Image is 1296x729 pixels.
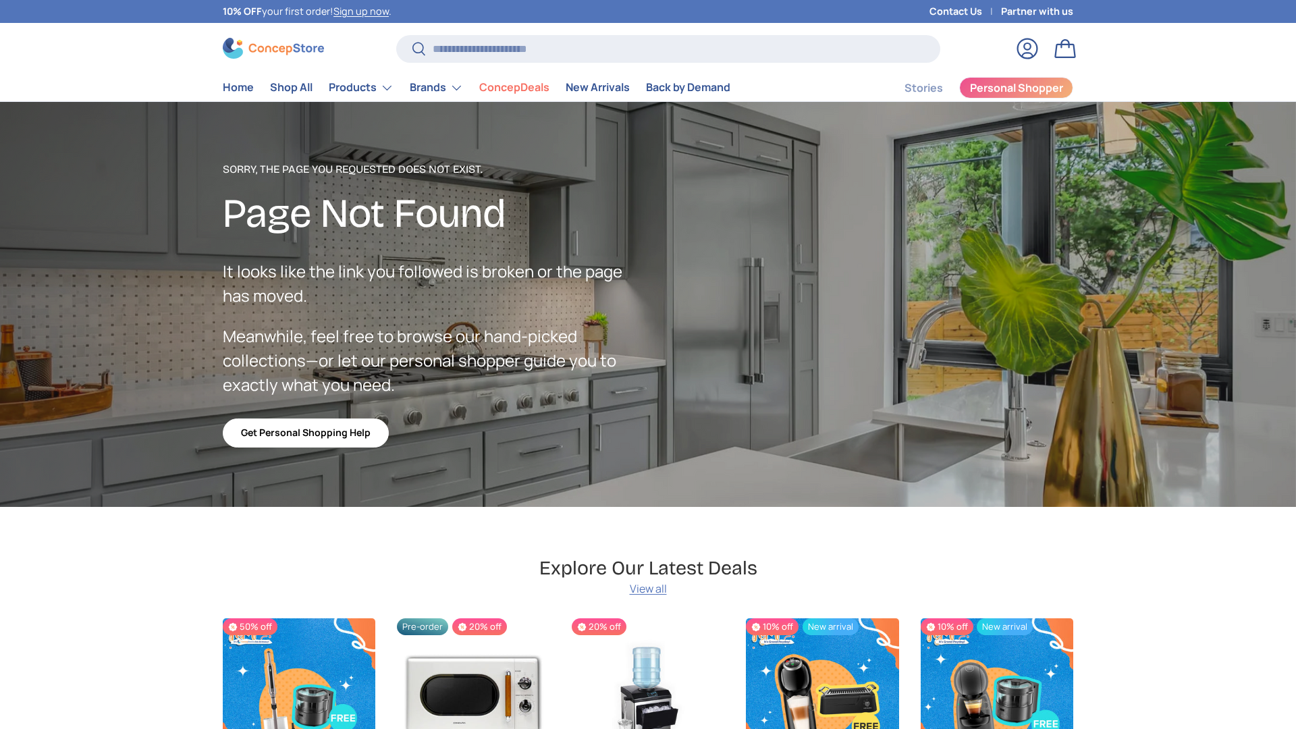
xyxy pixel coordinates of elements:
summary: Products [321,74,402,101]
a: Products [329,74,394,101]
span: Pre-order [397,618,448,635]
a: Get Personal Shopping Help [223,418,389,448]
a: Stories [905,75,943,101]
strong: 10% OFF [223,5,262,18]
a: Shop All [270,74,313,101]
a: Partner with us [1001,4,1073,19]
summary: Brands [402,74,471,101]
a: New Arrivals [566,74,630,101]
span: 20% off [452,618,507,635]
a: View all [630,580,667,597]
span: Personal Shopper [970,82,1063,93]
a: Brands [410,74,463,101]
span: 50% off [223,618,277,635]
a: Contact Us [929,4,1001,19]
a: Home [223,74,254,101]
span: 10% off [921,618,973,635]
span: New arrival [803,618,859,635]
a: Personal Shopper [959,77,1073,99]
a: Back by Demand [646,74,730,101]
span: New arrival [977,618,1033,635]
p: Meanwhile, feel free to browse our hand-picked collections—or let our personal shopper guide you ... [223,324,648,397]
h2: Explore Our Latest Deals [539,556,757,580]
nav: Primary [223,74,730,101]
p: Sorry, the page you requested does not exist. [223,161,648,178]
span: 10% off [746,618,799,635]
h2: Page Not Found [223,188,648,239]
img: ConcepStore [223,38,324,59]
nav: Secondary [872,74,1073,101]
a: ConcepDeals [479,74,549,101]
p: It looks like the link you followed is broken or the page has moved. [223,259,648,308]
p: your first order! . [223,4,391,19]
span: 20% off [572,618,626,635]
a: Sign up now [333,5,389,18]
